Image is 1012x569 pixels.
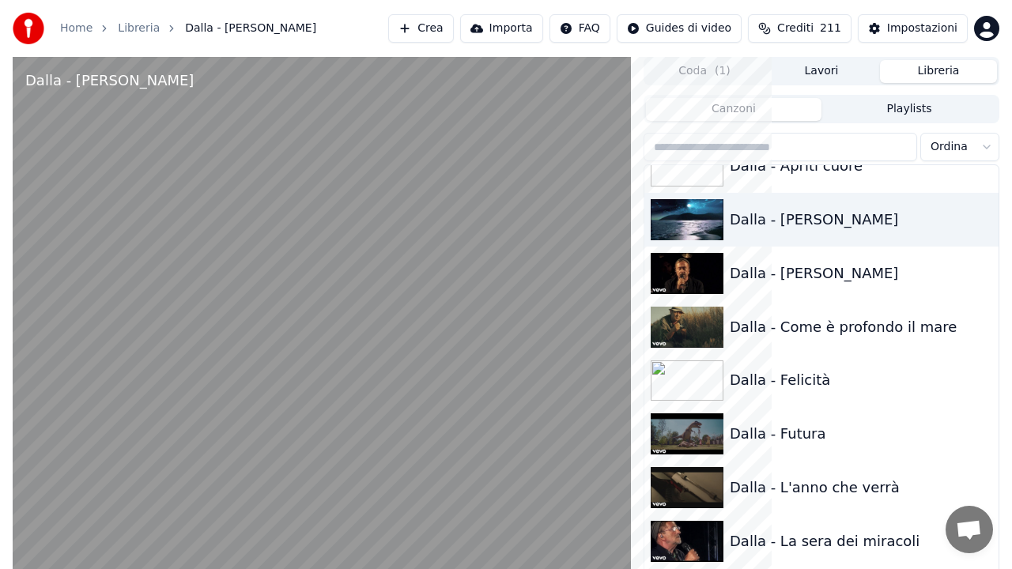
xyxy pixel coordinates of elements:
[549,14,610,43] button: FAQ
[730,369,992,391] div: Dalla - Felicità
[646,98,821,121] button: Canzoni
[715,63,731,79] span: ( 1 )
[646,60,763,83] button: Coda
[388,14,453,43] button: Crea
[617,14,742,43] button: Guides di video
[880,60,997,83] button: Libreria
[460,14,543,43] button: Importa
[730,316,992,338] div: Dalla - Come è profondo il mare
[185,21,316,36] span: Dalla - [PERSON_NAME]
[820,21,841,36] span: 211
[748,14,852,43] button: Crediti211
[821,98,997,121] button: Playlists
[25,70,194,92] div: Dalla - [PERSON_NAME]
[730,530,992,552] div: Dalla - La sera dei miracoli
[730,423,992,445] div: Dalla - Futura
[60,21,316,36] nav: breadcrumb
[887,21,957,36] div: Impostazioni
[730,477,992,499] div: Dalla - L'anno che verrà
[763,60,880,83] button: Lavori
[931,139,968,155] span: Ordina
[60,21,93,36] a: Home
[777,21,814,36] span: Crediti
[730,262,992,284] div: Dalla - [PERSON_NAME]
[730,209,992,231] div: Dalla - [PERSON_NAME]
[730,155,992,177] div: Dalla - Apriti cuore
[946,506,993,553] div: Aprire la chat
[118,21,160,36] a: Libreria
[13,13,44,44] img: youka
[858,14,968,43] button: Impostazioni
